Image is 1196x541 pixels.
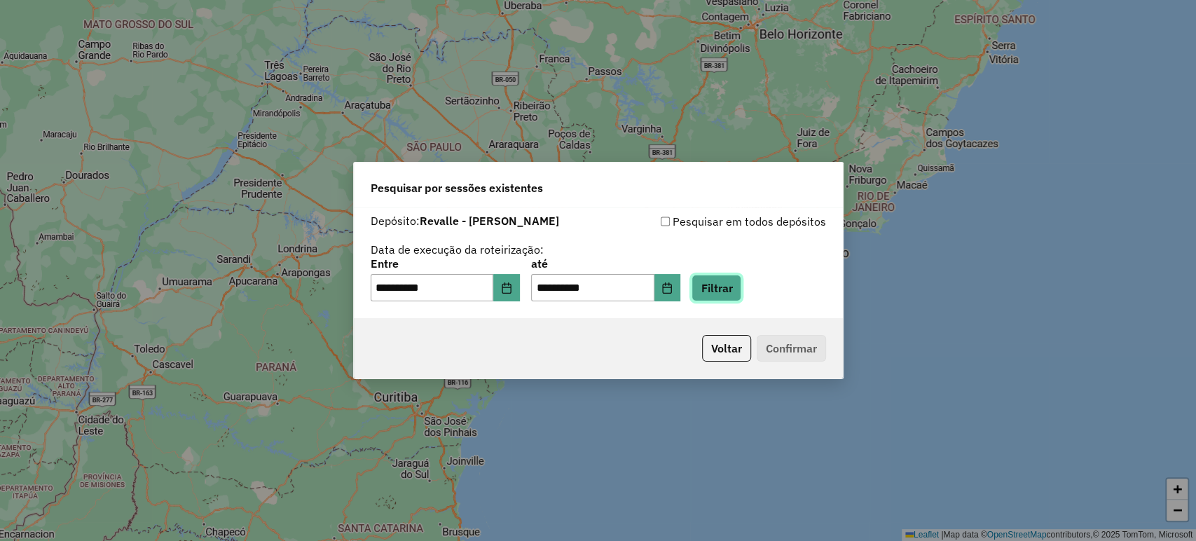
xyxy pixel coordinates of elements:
label: Entre [371,255,520,272]
label: Data de execução da roteirização: [371,241,544,258]
label: até [531,255,680,272]
span: Pesquisar por sessões existentes [371,179,543,196]
div: Pesquisar em todos depósitos [598,213,826,230]
button: Voltar [702,335,751,362]
button: Choose Date [493,274,520,302]
label: Depósito: [371,212,559,229]
button: Choose Date [654,274,681,302]
strong: Revalle - [PERSON_NAME] [420,214,559,228]
button: Filtrar [692,275,741,301]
